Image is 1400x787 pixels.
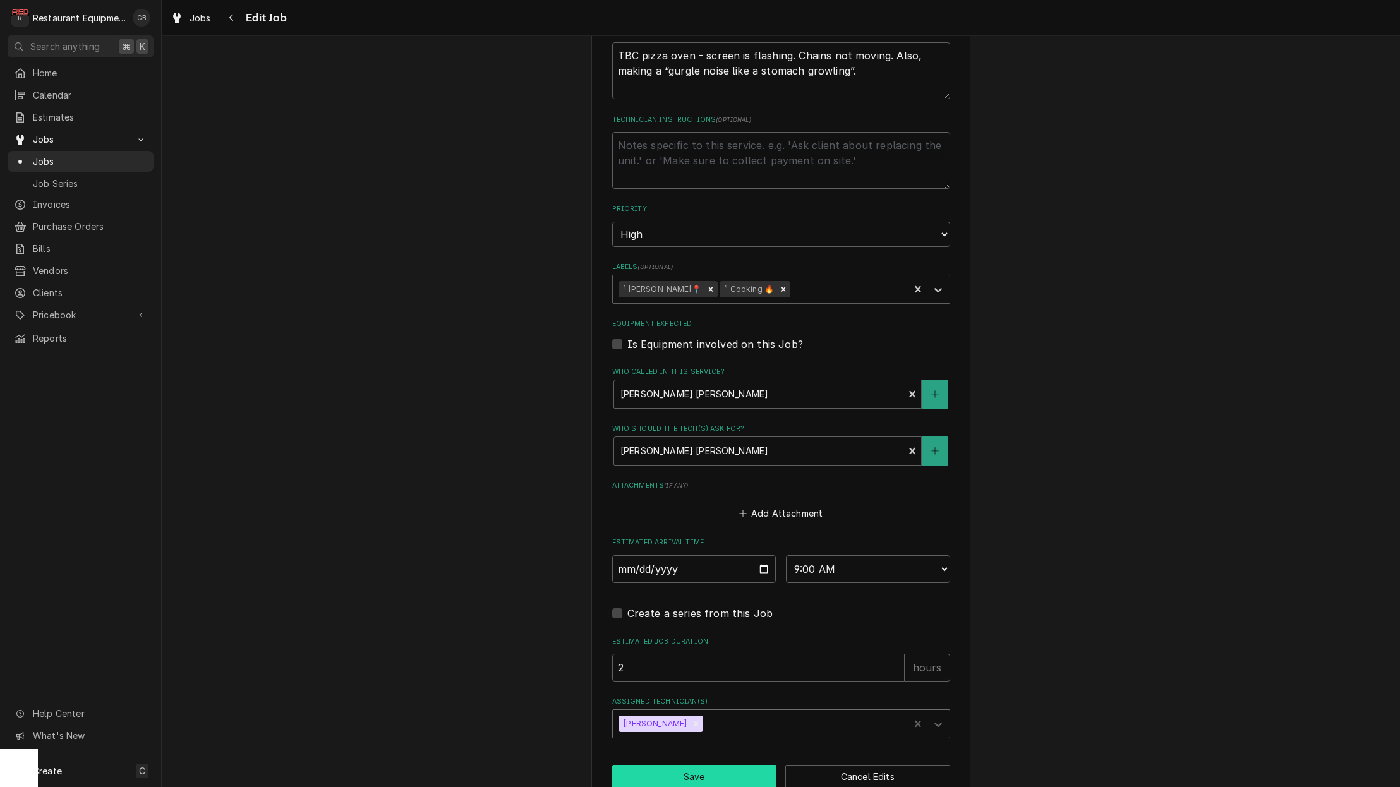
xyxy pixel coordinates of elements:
div: Priority [612,204,950,246]
label: Estimated Job Duration [612,637,950,647]
span: Estimates [33,111,147,124]
span: Jobs [190,11,211,25]
div: Estimated Job Duration [612,637,950,682]
div: hours [905,654,950,682]
button: Add Attachment [737,505,825,522]
span: Jobs [33,155,147,168]
a: Jobs [8,151,154,172]
label: Labels [612,262,950,272]
div: Technician Instructions [612,115,950,189]
span: Clients [33,286,147,299]
span: Invoices [33,198,147,211]
span: Vendors [33,264,147,277]
div: Equipment Expected [612,319,950,351]
button: Create New Contact [922,436,948,466]
span: What's New [33,729,146,742]
span: Job Series [33,177,147,190]
label: Priority [612,204,950,214]
span: Pricebook [33,308,128,321]
select: Time Select [786,555,950,583]
input: Date [612,555,776,583]
label: Technician Instructions [612,115,950,125]
div: Restaurant Equipment Diagnostics [33,11,126,25]
div: Estimated Arrival Time [612,538,950,582]
label: Who called in this service? [612,367,950,377]
div: Assigned Technician(s) [612,697,950,738]
span: ( if any ) [664,482,688,489]
div: ¹ [PERSON_NAME]📍 [619,281,704,297]
span: Help Center [33,707,146,720]
span: ( optional ) [637,263,673,270]
span: C [139,764,145,778]
div: Restaurant Equipment Diagnostics's Avatar [11,9,29,27]
div: Who should the tech(s) ask for? [612,424,950,465]
span: Calendar [33,88,147,102]
div: Labels [612,262,950,303]
div: ⁴ Cooking 🔥 [720,281,776,297]
div: Reason For Call [612,25,950,99]
div: Remove Kaleb Lewis [689,716,703,732]
svg: Create New Contact [931,390,939,399]
textarea: TBC pizza oven - screen is flashing. Chains not moving. Also, making a “gurgle noise like a stoma... [612,42,950,99]
div: Remove ⁴ Cooking 🔥 [776,281,790,297]
a: Bills [8,238,154,259]
span: Reports [33,332,147,345]
span: ⌘ [122,40,131,53]
a: Go to Jobs [8,129,154,150]
a: Go to Help Center [8,703,154,724]
label: Who should the tech(s) ask for? [612,424,950,434]
span: K [140,40,145,53]
a: Calendar [8,85,154,105]
a: Go to Pricebook [8,304,154,325]
label: Assigned Technician(s) [612,697,950,707]
a: Job Series [8,173,154,194]
a: Estimates [8,107,154,128]
span: Home [33,66,147,80]
div: [PERSON_NAME] [619,716,689,732]
span: Search anything [30,40,100,53]
a: Jobs [166,8,216,28]
svg: Create New Contact [931,447,939,455]
a: Home [8,63,154,83]
a: Purchase Orders [8,216,154,237]
span: Edit Job [242,9,287,27]
button: Create New Contact [922,380,948,409]
button: Search anything⌘K [8,35,154,57]
span: Create [33,766,62,776]
a: Vendors [8,260,154,281]
span: Purchase Orders [33,220,147,233]
div: Gary Beaver's Avatar [133,9,150,27]
label: Estimated Arrival Time [612,538,950,548]
div: GB [133,9,150,27]
div: Remove ¹ Beckley📍 [704,281,718,297]
label: Equipment Expected [612,319,950,329]
button: Navigate back [222,8,242,28]
a: Clients [8,282,154,303]
a: Reports [8,328,154,349]
label: Attachments [612,481,950,491]
div: R [11,9,29,27]
span: Jobs [33,133,128,146]
div: Who called in this service? [612,367,950,408]
span: ( optional ) [716,116,751,123]
a: Invoices [8,194,154,215]
label: Create a series from this Job [627,606,773,621]
div: Attachments [612,481,950,522]
label: Is Equipment involved on this Job? [627,337,803,352]
span: Bills [33,242,147,255]
a: Go to What's New [8,725,154,746]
